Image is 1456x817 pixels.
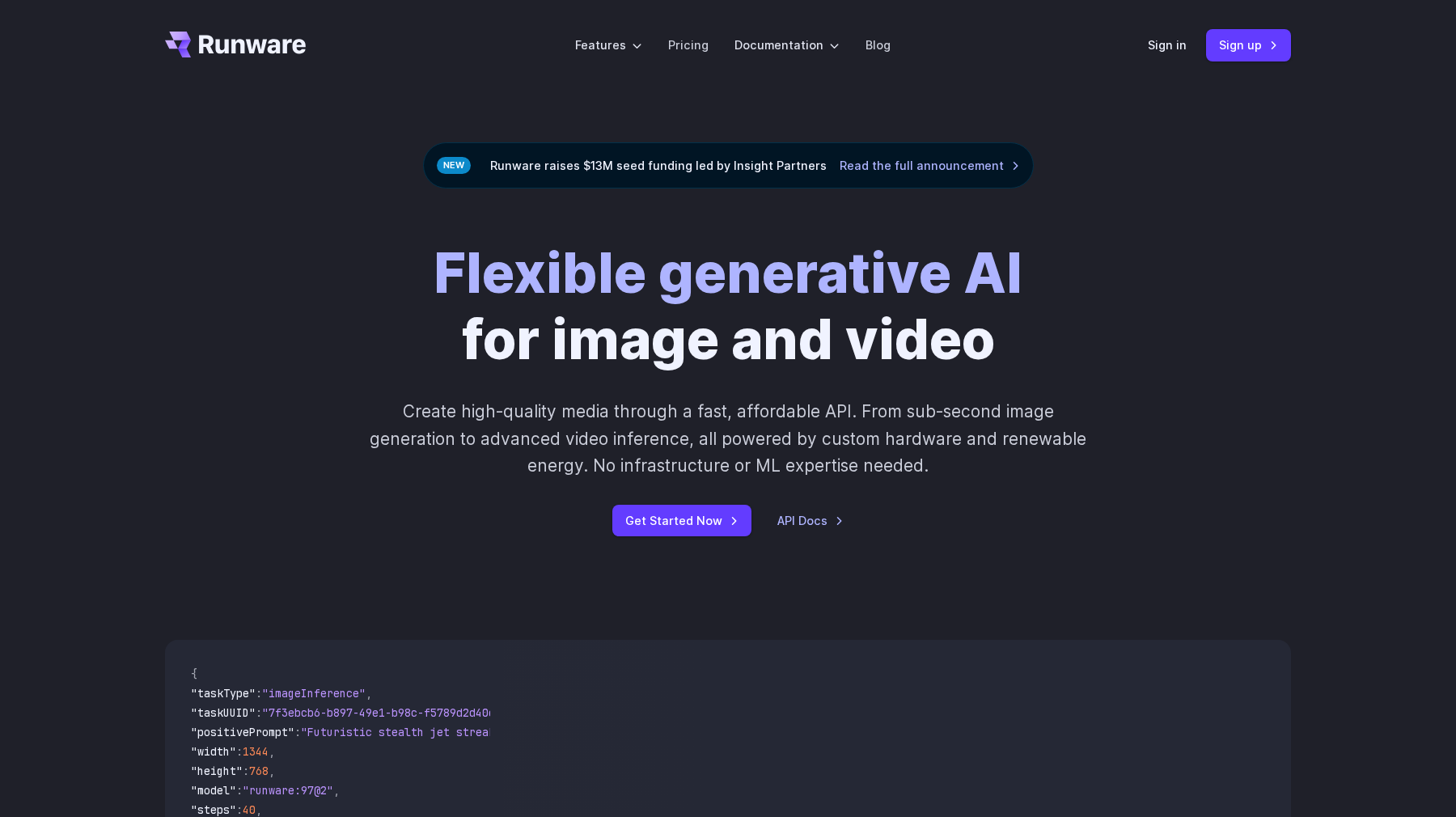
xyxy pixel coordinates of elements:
[191,725,294,739] span: "positivePrompt"
[262,705,508,720] span: "7f3ebcb6-b897-49e1-b98c-f5789d2d40d7"
[243,744,269,759] span: 1344
[236,744,243,759] span: :
[236,802,243,817] span: :
[191,764,243,778] span: "height"
[256,705,262,720] span: :
[249,764,269,778] span: 768
[434,239,1022,306] strong: Flexible generative AI
[575,36,642,54] label: Features
[269,764,275,778] span: ,
[777,511,844,530] a: API Docs
[191,667,197,681] span: {
[368,398,1089,479] p: Create high-quality media through a fast, affordable API. From sub-second image generation to adv...
[243,802,256,817] span: 40
[256,686,262,701] span: :
[165,32,306,57] a: Go to /
[1206,29,1291,61] a: Sign up
[734,36,840,54] label: Documentation
[434,240,1022,372] h1: for image and video
[262,686,366,701] span: "imageInference"
[333,783,340,798] span: ,
[423,142,1034,188] div: Runware raises $13M seed funding led by Insight Partners
[243,764,249,778] span: :
[866,36,891,54] a: Blog
[191,686,256,701] span: "taskType"
[191,783,236,798] span: "model"
[612,505,751,536] a: Get Started Now
[1148,36,1187,54] a: Sign in
[191,705,256,720] span: "taskUUID"
[294,725,301,739] span: :
[256,802,262,817] span: ,
[191,744,236,759] span: "width"
[236,783,243,798] span: :
[840,156,1020,175] a: Read the full announcement
[668,36,709,54] a: Pricing
[243,783,333,798] span: "runware:97@2"
[366,686,372,701] span: ,
[269,744,275,759] span: ,
[191,802,236,817] span: "steps"
[301,725,890,739] span: "Futuristic stealth jet streaking through a neon-lit cityscape with glowing purple exhaust"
